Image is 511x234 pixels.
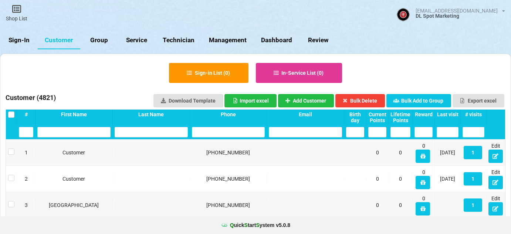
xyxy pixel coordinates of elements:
[153,94,223,107] a: Download Template
[464,172,482,185] button: 1
[192,111,265,117] div: Phone
[37,149,111,156] div: Customer
[232,98,269,103] div: Import excel
[230,221,290,229] b: uick tart ystem v 5.0.8
[224,94,277,107] button: Import excel
[118,31,156,49] a: Service
[390,201,410,209] div: 0
[463,111,484,117] div: # visits
[386,94,451,107] button: Bulk Add to Group
[464,198,482,212] button: 1
[221,221,228,229] img: favicon.ico
[390,149,410,156] div: 0
[414,111,433,117] div: Reward
[414,195,433,215] div: 0
[37,175,111,183] div: Customer
[414,142,433,163] div: 0
[414,168,433,189] div: 0
[230,222,234,228] span: Q
[453,94,504,107] button: Export excel
[80,31,118,49] a: Group
[368,149,386,156] div: 0
[169,63,248,83] button: Sign-in List (0)
[397,8,410,21] img: ACg8ocJBJY4Ud2iSZOJ0dI7f7WKL7m7EXPYQEjkk1zIsAGHMA41r1c4--g=s96-c
[390,111,410,123] div: Lifetime Points
[416,13,505,19] div: DL Spot Marketing
[192,175,265,183] div: [PHONE_NUMBER]
[278,94,334,107] button: Add Customer
[368,201,386,209] div: 0
[437,111,458,117] div: Last visit
[6,93,56,104] h3: Customer ( 4821 )
[488,195,503,215] div: Edit
[192,149,265,156] div: [PHONE_NUMBER]
[368,111,386,123] div: Current Points
[156,31,202,49] a: Technician
[38,31,80,49] a: Customer
[346,111,364,123] div: Birth day
[437,175,458,183] div: [DATE]
[202,31,254,49] a: Management
[37,201,111,209] div: [GEOGRAPHIC_DATA]
[19,201,33,209] div: 3
[37,111,111,117] div: First Name
[192,201,265,209] div: [PHONE_NUMBER]
[335,94,385,107] button: Bulk Delete
[256,222,259,228] span: S
[488,142,503,163] div: Edit
[115,111,188,117] div: Last Name
[488,168,503,189] div: Edit
[368,175,386,183] div: 0
[299,31,337,49] a: Review
[244,222,248,228] span: S
[254,31,300,49] a: Dashboard
[256,63,342,83] button: In-Service List (0)
[19,111,33,117] div: #
[269,111,342,117] div: Email
[19,149,33,156] div: 1
[437,149,458,156] div: [DATE]
[416,8,498,13] div: [EMAIL_ADDRESS][DOMAIN_NAME]
[464,146,482,159] button: 1
[390,175,410,183] div: 0
[19,175,33,183] div: 2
